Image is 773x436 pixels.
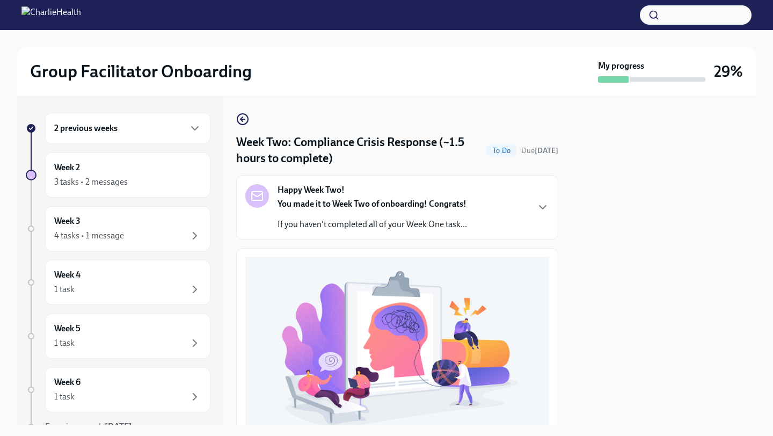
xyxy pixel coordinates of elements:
p: If you haven't completed all of your Week One task... [278,219,467,230]
div: 4 tasks • 1 message [54,230,124,242]
h4: Week Two: Compliance Crisis Response (~1.5 hours to complete) [236,134,482,166]
h6: 2 previous weeks [54,122,118,134]
div: 1 task [54,284,75,295]
h2: Group Facilitator Onboarding [30,61,252,82]
a: Week 23 tasks • 2 messages [26,152,210,198]
strong: You made it to Week Two of onboarding! Congrats! [278,199,466,209]
strong: [DATE] [105,422,132,432]
img: CharlieHealth [21,6,81,24]
span: Due [521,146,558,155]
span: September 1st, 2025 10:00 [521,146,558,156]
h6: Week 2 [54,162,80,173]
div: 3 tasks • 2 messages [54,176,128,188]
a: Week 34 tasks • 1 message [26,206,210,251]
strong: My progress [598,60,644,72]
a: Week 51 task [26,314,210,359]
strong: [DATE] [535,146,558,155]
div: 1 task [54,391,75,403]
div: 1 task [54,337,75,349]
a: Week 41 task [26,260,210,305]
h6: Week 4 [54,269,81,281]
strong: Happy Week Two! [278,184,345,196]
h6: Week 5 [54,323,81,335]
h3: 29% [714,62,743,81]
span: Experience ends [45,422,132,432]
a: Week 61 task [26,367,210,412]
div: 2 previous weeks [45,113,210,144]
span: To Do [486,147,517,155]
h6: Week 6 [54,376,81,388]
h6: Week 3 [54,215,81,227]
